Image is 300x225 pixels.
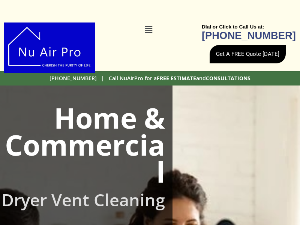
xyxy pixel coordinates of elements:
[210,45,286,63] a: Get A FREE Quote [DATE]
[157,75,196,82] b: FREE ESTIMATE
[206,75,250,82] b: CONSULTATIONS
[202,30,296,41] b: [PHONE_NUMBER]
[202,24,264,30] b: DIal or Click to Call Us at:
[4,75,296,82] h2: [PHONE_NUMBER] | Call NuAIrPro for a and
[216,51,279,57] span: Get A FREE Quote [DATE]
[202,108,295,164] iframe: Request Quote Form V2
[202,34,296,40] a: [PHONE_NUMBER]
